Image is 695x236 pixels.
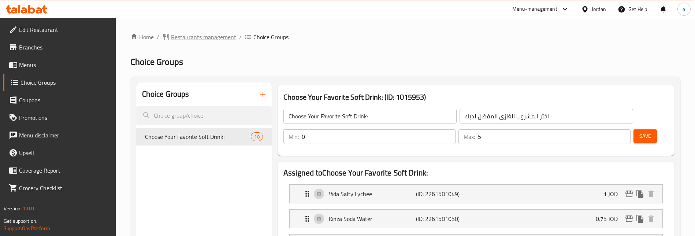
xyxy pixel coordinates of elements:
[416,214,474,223] p: (ID: 2261581050)
[157,33,159,41] li: /
[3,91,116,109] a: Coupons
[171,33,236,41] span: Restaurants management
[646,213,657,224] button: delete
[3,179,116,197] a: Grocery Checklist
[624,188,635,199] button: edit
[4,224,50,233] a: Support.OpsPlatform
[19,96,110,104] span: Coupons
[635,213,646,224] button: duplicate
[329,189,416,198] p: Vida Salty Lychee
[283,181,669,206] li: Expand
[646,188,657,199] button: delete
[130,33,154,41] a: Home
[19,148,110,157] span: Upsell
[283,206,669,231] li: Expand
[130,33,680,41] nav: breadcrumb
[130,54,183,70] span: Choice Groups
[4,216,37,226] span: Get support on:
[290,185,662,203] div: Expand
[635,188,646,199] button: duplicate
[283,91,669,103] h3: Choose Your Favorite Soft Drink: (ID: 1015953)
[624,213,635,224] button: edit
[683,5,685,13] span: a
[19,113,110,122] span: Promotions
[639,132,651,141] span: Save
[142,89,189,100] h2: Choice Groups
[253,33,289,41] span: Choice Groups
[329,214,416,223] p: Kinza Soda Water
[416,189,474,198] p: (ID: 2261581049)
[3,21,116,38] a: Edit Restaurant
[19,43,110,52] span: Branches
[3,144,116,162] a: Upsell
[3,126,116,144] a: Menu disclaimer
[603,189,624,198] p: 1 JOD
[3,38,116,56] a: Branches
[251,132,263,141] div: Choices
[251,133,262,140] span: 10
[4,204,22,213] span: Version:
[596,214,624,223] p: 0.75 JOD
[136,128,271,145] div: Choose Your Favorite Soft Drink:10
[464,132,475,141] p: Max:
[21,78,110,87] span: Choice Groups
[289,132,299,141] p: Min:
[162,33,236,41] a: Restaurants management
[136,106,271,125] input: search
[19,184,110,192] span: Grocery Checklist
[512,5,557,14] div: Menu-management
[19,166,110,175] span: Coverage Report
[19,25,110,34] span: Edit Restaurant
[290,210,662,228] div: Expand
[23,204,34,213] span: 1.0.0
[592,5,606,13] div: Jordan
[3,109,116,126] a: Promotions
[19,60,110,69] span: Menus
[3,74,116,91] a: Choice Groups
[633,129,657,143] button: Save
[3,56,116,74] a: Menus
[283,167,669,178] h2: Assigned to Choose Your Favorite Soft Drink:
[3,162,116,179] a: Coverage Report
[19,131,110,140] span: Menu disclaimer
[145,132,251,141] span: Choose Your Favorite Soft Drink:
[239,33,242,41] li: /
